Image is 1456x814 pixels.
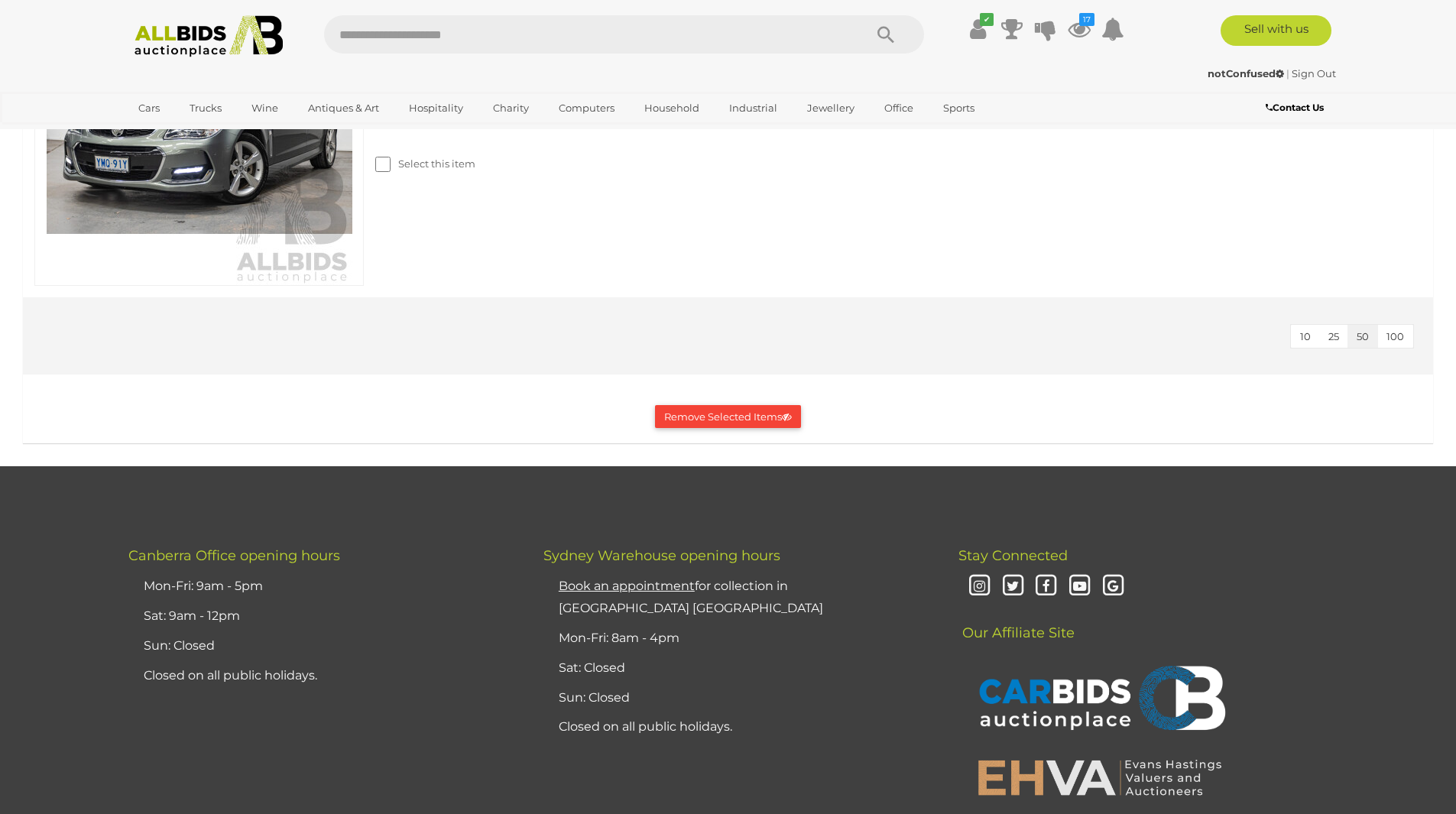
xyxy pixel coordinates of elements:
[1319,325,1348,349] button: 25
[555,712,920,742] li: Closed on all public holidays.
[140,602,505,631] li: Sat: 9am - 12pm
[966,573,993,600] i: Instagram
[719,96,787,121] a: Industrial
[375,157,475,171] label: Select this item
[555,683,920,713] li: Sun: Closed
[128,547,340,564] span: Canberra Office opening hours
[1208,67,1286,79] a: notConfused
[970,650,1230,751] img: CARBIDS Auctionplace
[140,631,505,661] li: Sun: Closed
[980,13,994,26] i: ✔
[958,602,1075,641] span: Our Affiliate Site
[128,96,170,121] a: Cars
[543,547,780,564] span: Sydney Warehouse opening hours
[1347,325,1378,349] button: 50
[180,96,232,121] a: Trucks
[1221,15,1331,46] a: Sell with us
[1300,330,1311,342] span: 10
[1208,67,1284,79] strong: notConfused
[967,15,990,43] a: ✔
[1266,102,1324,113] b: Contact Us
[1100,573,1127,600] i: Google
[797,96,864,121] a: Jewellery
[549,96,624,121] a: Computers
[958,547,1068,564] span: Stay Connected
[399,96,473,121] a: Hospitality
[970,757,1230,797] img: EHVA | Evans Hastings Valuers and Auctioneers
[140,661,505,691] li: Closed on all public holidays.
[126,15,292,57] img: Allbids.com.au
[1079,13,1094,26] i: 17
[848,15,924,54] button: Search
[1066,573,1093,600] i: Youtube
[555,624,920,653] li: Mon-Fri: 8am - 4pm
[1000,573,1026,600] i: Twitter
[140,572,505,602] li: Mon-Fri: 9am - 5pm
[1291,325,1320,349] button: 10
[1377,325,1413,349] button: 100
[298,96,389,121] a: Antiques & Art
[1357,330,1369,342] span: 50
[242,96,288,121] a: Wine
[634,96,709,121] a: Household
[559,579,823,615] a: Book an appointmentfor collection in [GEOGRAPHIC_DATA] [GEOGRAPHIC_DATA]
[933,96,984,121] a: Sports
[655,405,801,429] button: Remove Selected Items
[1386,330,1404,342] span: 100
[1292,67,1336,79] a: Sign Out
[1033,573,1059,600] i: Facebook
[555,653,920,683] li: Sat: Closed
[483,96,539,121] a: Charity
[1328,330,1339,342] span: 25
[1068,15,1091,43] a: 17
[874,96,923,121] a: Office
[559,579,695,593] u: Book an appointment
[1266,99,1328,116] a: Contact Us
[1286,67,1289,79] span: |
[128,121,257,146] a: [GEOGRAPHIC_DATA]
